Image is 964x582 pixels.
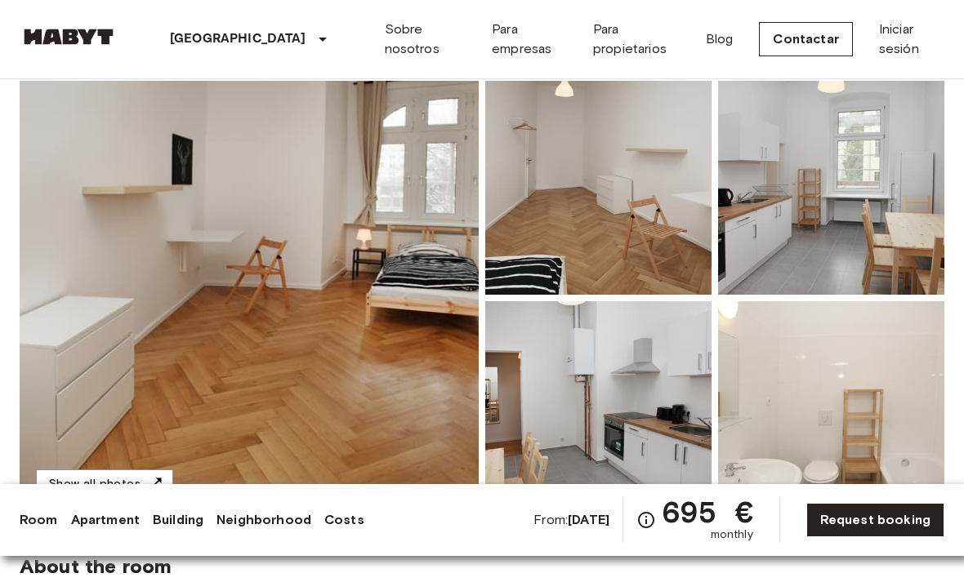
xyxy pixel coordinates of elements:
span: About the room [20,554,944,579]
a: Building [153,510,203,530]
a: Para empresas [492,20,567,59]
span: From: [533,511,609,529]
span: monthly [711,526,753,543]
a: Iniciar sesión [879,20,944,59]
img: Picture of unit DE-01-246-02M [718,81,944,295]
img: Marketing picture of unit DE-01-246-02M [20,81,479,515]
img: Habyt [20,29,118,45]
a: Neighborhood [216,510,311,530]
b: [DATE] [568,512,609,527]
a: Contactar [759,22,852,56]
a: Blog [706,29,734,49]
span: 695 € [663,497,753,526]
a: Apartment [71,510,140,530]
img: Picture of unit DE-01-246-02M [485,81,712,295]
p: [GEOGRAPHIC_DATA] [170,29,306,49]
a: Costs [324,510,364,530]
a: Para propietarios [593,20,680,59]
button: Show all photos [36,469,173,500]
a: Sobre nosotros [385,20,466,59]
a: Request booking [806,503,944,537]
a: Room [20,510,58,530]
img: Picture of unit DE-01-246-02M [718,301,944,515]
img: Picture of unit DE-01-246-02M [485,301,712,515]
svg: Check cost overview for full price breakdown. Please note that discounts apply to new joiners onl... [636,510,656,530]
